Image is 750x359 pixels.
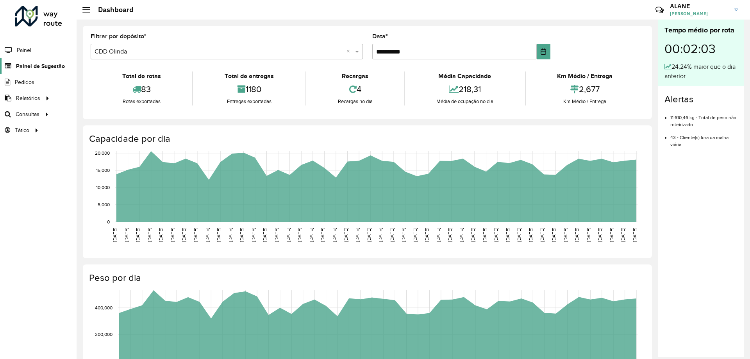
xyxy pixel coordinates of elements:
[96,168,110,173] text: 15,000
[297,228,302,242] text: [DATE]
[574,228,579,242] text: [DATE]
[15,126,29,134] span: Tático
[620,228,625,242] text: [DATE]
[251,228,256,242] text: [DATE]
[343,228,348,242] text: [DATE]
[664,36,738,62] div: 00:02:03
[505,228,510,242] text: [DATE]
[262,228,267,242] text: [DATE]
[89,272,644,284] h4: Peso por dia
[528,71,642,81] div: Km Médio / Entrega
[181,228,186,242] text: [DATE]
[93,98,190,105] div: Rotas exportadas
[407,71,523,81] div: Média Capacidade
[308,98,402,105] div: Recargas no dia
[205,228,210,242] text: [DATE]
[16,94,40,102] span: Relatórios
[670,10,729,17] span: [PERSON_NAME]
[98,202,110,207] text: 5,000
[482,228,487,242] text: [DATE]
[664,62,738,81] div: 24,24% maior que o dia anterior
[516,228,521,242] text: [DATE]
[436,228,441,242] text: [DATE]
[407,81,523,98] div: 218,31
[228,228,233,242] text: [DATE]
[15,78,34,86] span: Pedidos
[412,228,418,242] text: [DATE]
[537,44,550,59] button: Choose Date
[372,32,388,41] label: Data
[664,94,738,105] h4: Alertas
[93,71,190,81] div: Total de rotas
[107,219,110,224] text: 0
[670,128,738,148] li: 43 - Cliente(s) fora da malha viária
[378,228,383,242] text: [DATE]
[664,25,738,36] div: Tempo médio por rota
[528,81,642,98] div: 2,677
[389,228,395,242] text: [DATE]
[286,228,291,242] text: [DATE]
[95,305,112,310] text: 400,000
[124,228,129,242] text: [DATE]
[551,228,556,242] text: [DATE]
[147,228,152,242] text: [DATE]
[539,228,545,242] text: [DATE]
[195,98,303,105] div: Entregas exportadas
[16,62,65,70] span: Painel de Sugestão
[274,228,279,242] text: [DATE]
[320,228,325,242] text: [DATE]
[90,5,134,14] h2: Dashboard
[597,228,602,242] text: [DATE]
[609,228,614,242] text: [DATE]
[407,98,523,105] div: Média de ocupação no dia
[216,228,221,242] text: [DATE]
[16,110,39,118] span: Consultas
[459,228,464,242] text: [DATE]
[135,228,140,242] text: [DATE]
[670,108,738,128] li: 11.610,46 kg - Total de peso não roteirizado
[586,228,591,242] text: [DATE]
[95,150,110,155] text: 20,000
[309,228,314,242] text: [DATE]
[95,332,112,337] text: 200,000
[332,228,337,242] text: [DATE]
[91,32,146,41] label: Filtrar por depósito
[651,2,668,18] a: Contato Rápido
[528,98,642,105] div: Km Médio / Entrega
[401,228,406,242] text: [DATE]
[193,228,198,242] text: [DATE]
[89,133,644,145] h4: Capacidade por dia
[158,228,163,242] text: [DATE]
[93,81,190,98] div: 83
[563,228,568,242] text: [DATE]
[528,228,533,242] text: [DATE]
[17,46,31,54] span: Painel
[112,228,117,242] text: [DATE]
[632,228,637,242] text: [DATE]
[447,228,452,242] text: [DATE]
[366,228,371,242] text: [DATE]
[195,71,303,81] div: Total de entregas
[170,228,175,242] text: [DATE]
[346,47,353,56] span: Clear all
[308,71,402,81] div: Recargas
[355,228,360,242] text: [DATE]
[670,2,729,10] h3: ALANE
[424,228,429,242] text: [DATE]
[96,185,110,190] text: 10,000
[308,81,402,98] div: 4
[470,228,475,242] text: [DATE]
[239,228,244,242] text: [DATE]
[195,81,303,98] div: 1180
[493,228,498,242] text: [DATE]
